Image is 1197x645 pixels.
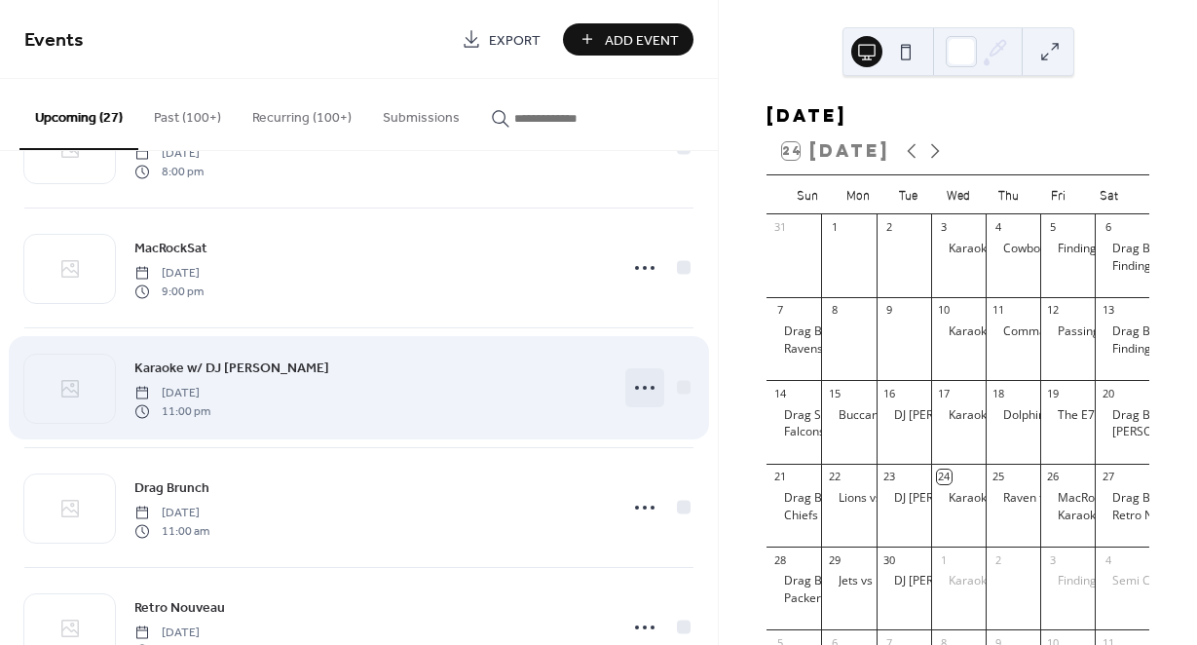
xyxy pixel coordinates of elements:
[1101,303,1115,318] div: 13
[138,79,237,148] button: Past (100+)
[1101,470,1115,484] div: 27
[1040,573,1095,589] div: Finding Friday
[134,522,209,540] span: 11:00 am
[134,625,204,642] span: [DATE]
[1095,341,1149,358] div: Finding Friday
[772,303,787,318] div: 7
[931,573,986,589] div: Karaoke w/ DJ Ed
[784,573,1061,589] div: Drag Brunch: [PERSON_NAME] as [PERSON_NAME]
[767,323,821,340] div: Drag Brunch
[991,386,1006,400] div: 18
[827,220,842,235] div: 1
[1112,508,1193,524] div: Retro Nouveau
[1101,552,1115,567] div: 4
[1040,490,1095,507] div: MacRockSat
[1040,508,1095,524] div: Karaoke w/ DJ Ed
[784,323,853,340] div: Drag Brunch
[1003,407,1091,424] div: Dolphins vs Bills
[827,552,842,567] div: 29
[1058,241,1138,257] div: Finding [DATE]
[367,79,475,148] button: Submissions
[784,490,853,507] div: Drag Brunch
[1112,258,1192,275] div: Finding [DATE]
[1112,407,1181,424] div: Drag Brunch
[784,341,863,358] div: Ravens vs Bills
[1058,490,1124,507] div: MacRockSat
[877,407,931,424] div: DJ Brian Kadir
[1112,323,1181,340] div: Drag Brunch
[821,407,876,424] div: Buccaneers vs Texans
[1003,241,1105,257] div: Cowboys vs Eagles
[983,175,1033,214] div: Thu
[772,552,787,567] div: 28
[1095,407,1149,424] div: Drag Brunch
[767,424,821,440] div: Falcons vs Vikings
[937,470,952,484] div: 24
[894,407,1000,424] div: DJ [PERSON_NAME]
[134,283,204,300] span: 9:00 pm
[1095,573,1149,589] div: Semi Charmed
[1112,490,1181,507] div: Drag Brunch
[821,573,876,589] div: Jets vs Dolphins
[134,357,329,379] a: Karaoke w/ DJ [PERSON_NAME]
[882,220,897,235] div: 2
[937,386,952,400] div: 17
[134,402,210,420] span: 11:00 pm
[1046,386,1061,400] div: 19
[839,573,923,589] div: Jets vs Dolphins
[1095,258,1149,275] div: Finding Friday
[882,470,897,484] div: 23
[991,220,1006,235] div: 4
[894,573,1000,589] div: DJ [PERSON_NAME]
[882,386,897,400] div: 16
[772,220,787,235] div: 31
[839,407,959,424] div: Buccaneers vs Texans
[237,79,367,148] button: Recurring (100+)
[1040,407,1095,424] div: The E7 Band
[839,490,923,507] div: Lions vs Ravens
[19,79,138,150] button: Upcoming (27)
[784,407,843,424] div: Drag Show
[931,241,986,257] div: Karaoke feat. DJ Ed
[877,490,931,507] div: DJ Brian Kadir
[937,552,952,567] div: 1
[1058,407,1126,424] div: The E7 Band
[933,175,984,214] div: Wed
[784,590,893,607] div: Packers vs Cowboys
[1095,508,1149,524] div: Retro Nouveau
[1112,241,1181,257] div: Drag Brunch
[134,145,204,163] span: [DATE]
[134,359,329,379] span: Karaoke w/ DJ [PERSON_NAME]
[134,239,207,259] span: MacRockSat
[986,407,1040,424] div: Dolphins vs Bills
[1101,220,1115,235] div: 6
[767,590,821,607] div: Packers vs Cowboys
[877,573,931,589] div: DJ Brian Kadir
[134,505,209,522] span: [DATE]
[563,23,693,56] button: Add Event
[134,385,210,402] span: [DATE]
[949,241,1052,257] div: Karaoke feat. DJ Ed
[827,303,842,318] div: 8
[767,341,821,358] div: Ravens vs Bills
[134,265,204,283] span: [DATE]
[882,175,933,214] div: Tue
[767,104,1149,128] div: [DATE]
[1040,241,1095,257] div: Finding Friday
[767,407,821,424] div: Drag Show
[882,552,897,567] div: 30
[986,323,1040,340] div: Commanders vs Packers
[1083,175,1134,214] div: Sat
[1046,303,1061,318] div: 12
[489,30,541,51] span: Export
[931,407,986,424] div: Karaoke feat. DJ Ed
[1095,490,1149,507] div: Drag Brunch
[784,424,880,440] div: Falcons vs Vikings
[937,220,952,235] div: 3
[1058,323,1156,340] div: Passing Strangers
[134,476,209,499] a: Drag Brunch
[784,508,871,524] div: Chiefs vs Giants
[821,490,876,507] div: Lions vs Ravens
[1095,241,1149,257] div: Drag Brunch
